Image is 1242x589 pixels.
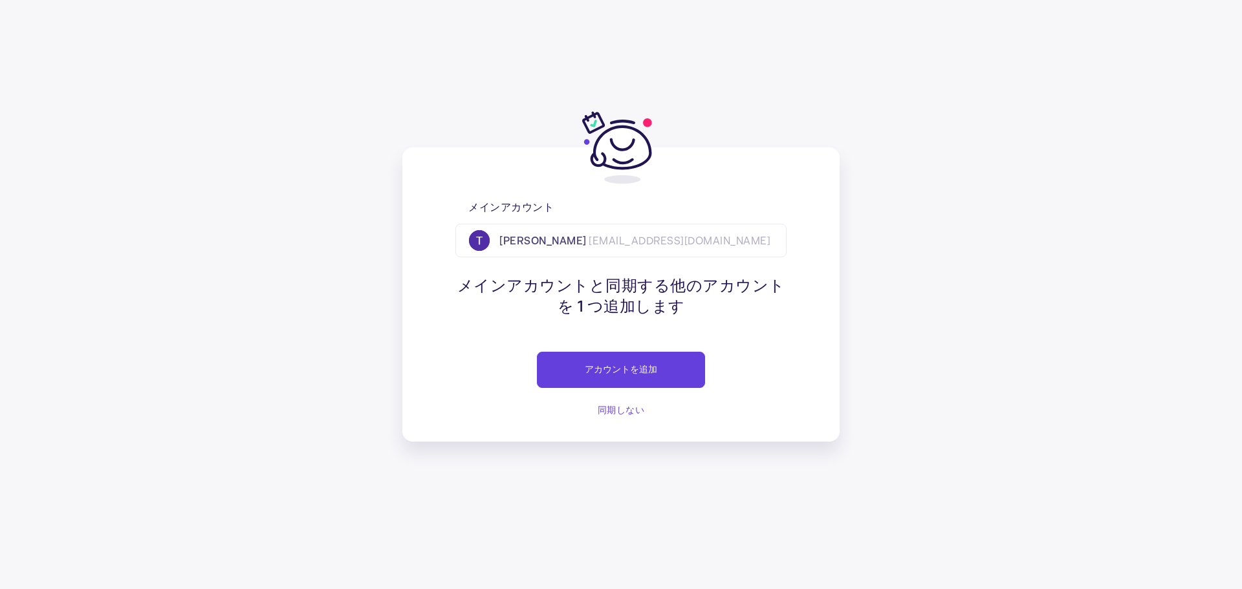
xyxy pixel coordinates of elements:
span: suzukitoughman@gmail.com [589,234,770,246]
font: メインアカウントと同期する他のアカウントを 1 つ追加します [457,275,785,315]
img: gipsybot-zen-filled.svg [582,109,660,186]
font: 同期しない [598,404,645,415]
font: アカウントを追加 [585,363,657,374]
span: 鈴木健夫 [499,234,587,246]
button: アカウントを追加 [537,352,705,388]
font: [EMAIL_ADDRESS][DOMAIN_NAME] [589,234,770,246]
font: メインアカウント [468,200,554,213]
font: [PERSON_NAME] [499,234,587,246]
img: ACg8ocLvii2EaV04GmukSzwISO87eP_csBMccJSqCsi-xv43tBd7D2Y-=s96-c [469,230,490,251]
